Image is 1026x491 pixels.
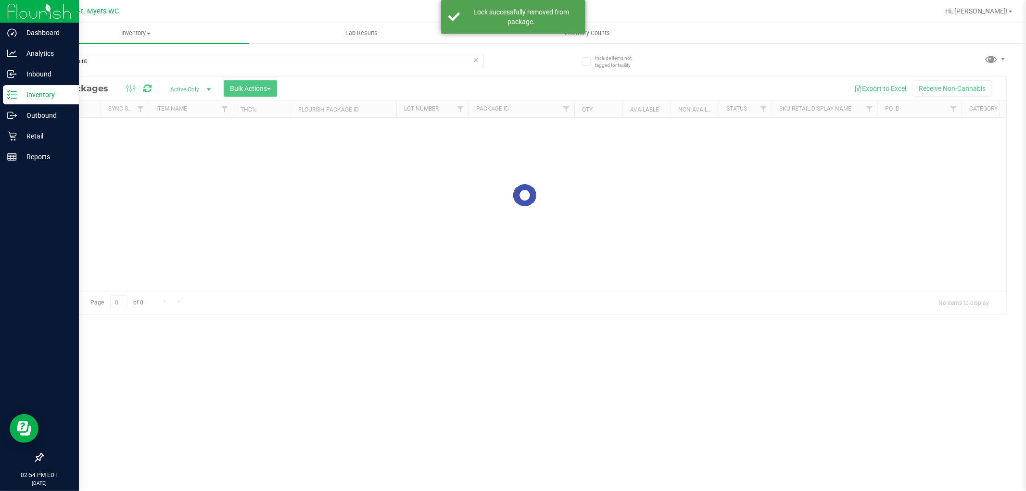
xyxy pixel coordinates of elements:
[23,29,249,38] span: Inventory
[7,69,17,79] inline-svg: Inbound
[17,151,75,163] p: Reports
[945,7,1008,15] span: Hi, [PERSON_NAME]!
[332,29,391,38] span: Lab Results
[17,68,75,80] p: Inbound
[42,54,484,68] input: Search Package ID, Item Name, SKU, Lot or Part Number...
[23,23,249,43] a: Inventory
[4,479,75,487] p: [DATE]
[474,23,700,43] a: Inventory Counts
[465,7,578,26] div: Lock successfully removed from package.
[7,111,17,120] inline-svg: Outbound
[7,152,17,162] inline-svg: Reports
[7,28,17,38] inline-svg: Dashboard
[4,471,75,479] p: 02:54 PM EDT
[595,54,643,69] span: Include items not tagged for facility
[17,89,75,101] p: Inventory
[17,48,75,59] p: Analytics
[7,90,17,100] inline-svg: Inventory
[77,7,119,15] span: Ft. Myers WC
[17,110,75,121] p: Outbound
[17,27,75,38] p: Dashboard
[552,29,623,38] span: Inventory Counts
[10,414,38,443] iframe: Resource center
[249,23,474,43] a: Lab Results
[17,130,75,142] p: Retail
[7,49,17,58] inline-svg: Analytics
[7,131,17,141] inline-svg: Retail
[473,54,480,66] span: Clear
